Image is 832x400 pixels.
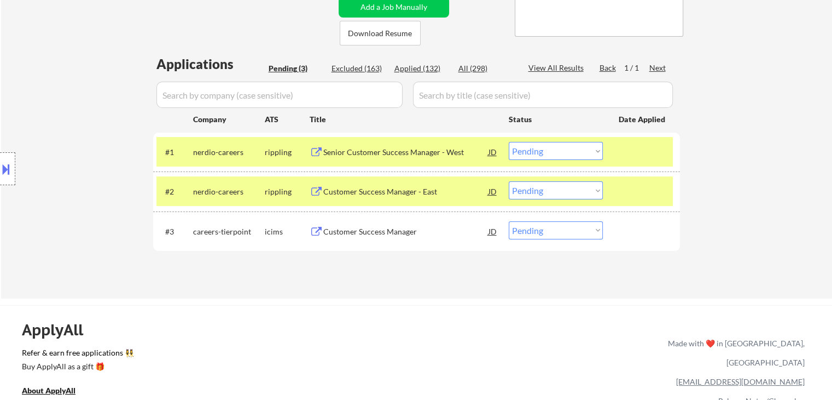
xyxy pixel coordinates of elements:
[22,385,91,398] a: About ApplyAll
[394,63,449,74] div: Applied (132)
[269,63,323,74] div: Pending (3)
[310,114,498,125] div: Title
[193,147,265,158] div: nerdio-careers
[340,21,421,45] button: Download Resume
[22,321,96,339] div: ApplyAll
[323,186,488,197] div: Customer Success Manager - East
[676,377,805,386] a: [EMAIL_ADDRESS][DOMAIN_NAME]
[22,386,75,395] u: About ApplyAll
[619,114,667,125] div: Date Applied
[528,62,587,73] div: View All Results
[458,63,513,74] div: All (298)
[487,221,498,241] div: JD
[331,63,386,74] div: Excluded (163)
[649,62,667,73] div: Next
[487,181,498,201] div: JD
[156,82,403,108] input: Search by company (case sensitive)
[323,226,488,237] div: Customer Success Manager
[600,62,617,73] div: Back
[265,226,310,237] div: icims
[265,186,310,197] div: rippling
[193,114,265,125] div: Company
[265,147,310,158] div: rippling
[487,142,498,162] div: JD
[265,114,310,125] div: ATS
[22,363,131,370] div: Buy ApplyAll as a gift 🎁
[193,186,265,197] div: nerdio-careers
[193,226,265,237] div: careers-tierpoint
[156,58,265,71] div: Applications
[323,147,488,158] div: Senior Customer Success Manager - West
[664,334,805,372] div: Made with ❤️ in [GEOGRAPHIC_DATA], [GEOGRAPHIC_DATA]
[22,361,131,374] a: Buy ApplyAll as a gift 🎁
[413,82,673,108] input: Search by title (case sensitive)
[509,109,603,129] div: Status
[22,349,439,361] a: Refer & earn free applications 👯‍♀️
[624,62,649,73] div: 1 / 1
